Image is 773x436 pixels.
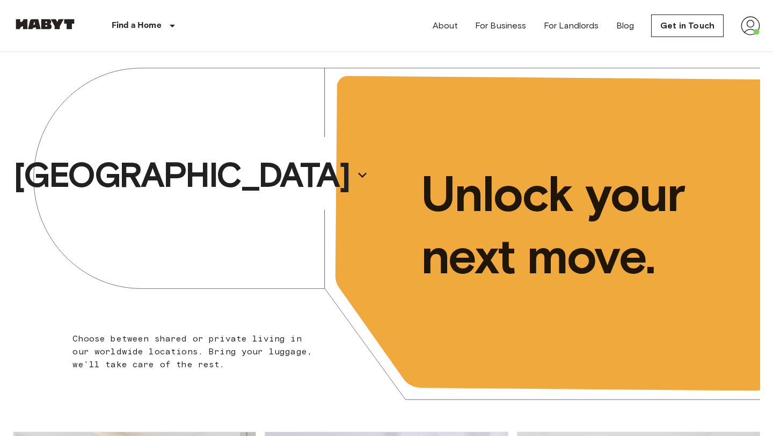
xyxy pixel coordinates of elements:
[433,19,458,32] a: About
[421,163,743,287] p: Unlock your next move.
[475,19,527,32] a: For Business
[544,19,599,32] a: For Landlords
[13,154,349,197] p: [GEOGRAPHIC_DATA]
[72,332,319,371] p: Choose between shared or private living in our worldwide locations. Bring your luggage, we'll tak...
[616,19,635,32] a: Blog
[13,19,77,30] img: Habyt
[112,19,162,32] p: Find a Home
[741,16,760,35] img: avatar
[9,150,373,200] button: [GEOGRAPHIC_DATA]
[651,14,724,37] a: Get in Touch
